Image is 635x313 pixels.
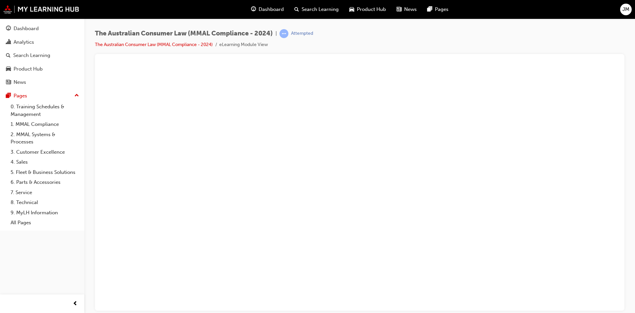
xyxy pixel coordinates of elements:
div: Product Hub [14,65,43,73]
span: up-icon [74,91,79,100]
div: News [14,78,26,86]
div: Analytics [14,38,34,46]
span: prev-icon [73,300,78,308]
span: news-icon [397,5,402,14]
span: search-icon [6,53,11,59]
a: 4. Sales [8,157,82,167]
span: News [404,6,417,13]
a: car-iconProduct Hub [344,3,391,16]
a: news-iconNews [391,3,422,16]
span: car-icon [6,66,11,72]
button: Pages [3,90,82,102]
span: | [275,30,277,37]
span: chart-icon [6,39,11,45]
a: All Pages [8,218,82,228]
span: guage-icon [6,26,11,32]
span: learningRecordVerb_ATTEMPT-icon [279,29,288,38]
span: Product Hub [357,6,386,13]
div: Dashboard [14,25,39,32]
span: pages-icon [6,93,11,99]
div: Pages [14,92,27,100]
a: guage-iconDashboard [246,3,289,16]
span: search-icon [294,5,299,14]
a: Dashboard [3,23,82,35]
a: News [3,76,82,88]
button: JM [620,4,632,15]
a: 5. Fleet & Business Solutions [8,167,82,178]
span: pages-icon [427,5,432,14]
span: guage-icon [251,5,256,14]
button: DashboardAnalyticsSearch LearningProduct HubNews [3,21,82,90]
span: Search Learning [302,6,339,13]
img: mmal [3,5,79,14]
a: 6. Parts & Accessories [8,177,82,187]
a: 7. Service [8,187,82,198]
a: Search Learning [3,49,82,62]
a: Analytics [3,36,82,48]
a: 8. Technical [8,197,82,208]
a: Product Hub [3,63,82,75]
a: 0. Training Schedules & Management [8,102,82,119]
span: Pages [435,6,448,13]
span: car-icon [349,5,354,14]
a: pages-iconPages [422,3,454,16]
span: JM [622,6,629,13]
li: eLearning Module View [219,41,268,49]
span: news-icon [6,79,11,85]
a: 2. MMAL Systems & Processes [8,130,82,147]
a: search-iconSearch Learning [289,3,344,16]
a: The Australian Consumer Law (MMAL Compliance - 2024) [95,42,213,47]
div: Search Learning [13,52,50,59]
a: 9. MyLH Information [8,208,82,218]
a: 3. Customer Excellence [8,147,82,157]
a: 1. MMAL Compliance [8,119,82,130]
div: Attempted [291,30,313,37]
span: The Australian Consumer Law (MMAL Compliance - 2024) [95,30,273,37]
span: Dashboard [259,6,284,13]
